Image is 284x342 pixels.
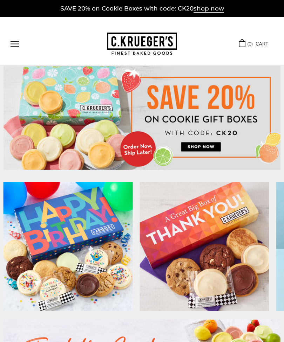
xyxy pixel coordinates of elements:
[11,41,19,47] button: Open navigation
[60,5,224,13] a: SAVE 20% on Cookie Boxes with code: CK20shop now
[4,66,280,170] img: C.Krueger's Special Offer
[194,5,224,13] span: shop now
[140,182,269,311] img: Box of Thanks Half Dozen Sampler - Assorted Cookies
[239,40,268,48] a: (0) CART
[4,182,133,311] img: Birthday Celebration Cookie Gift Boxes - Assorted Cookies
[107,33,177,55] img: C.KRUEGER'S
